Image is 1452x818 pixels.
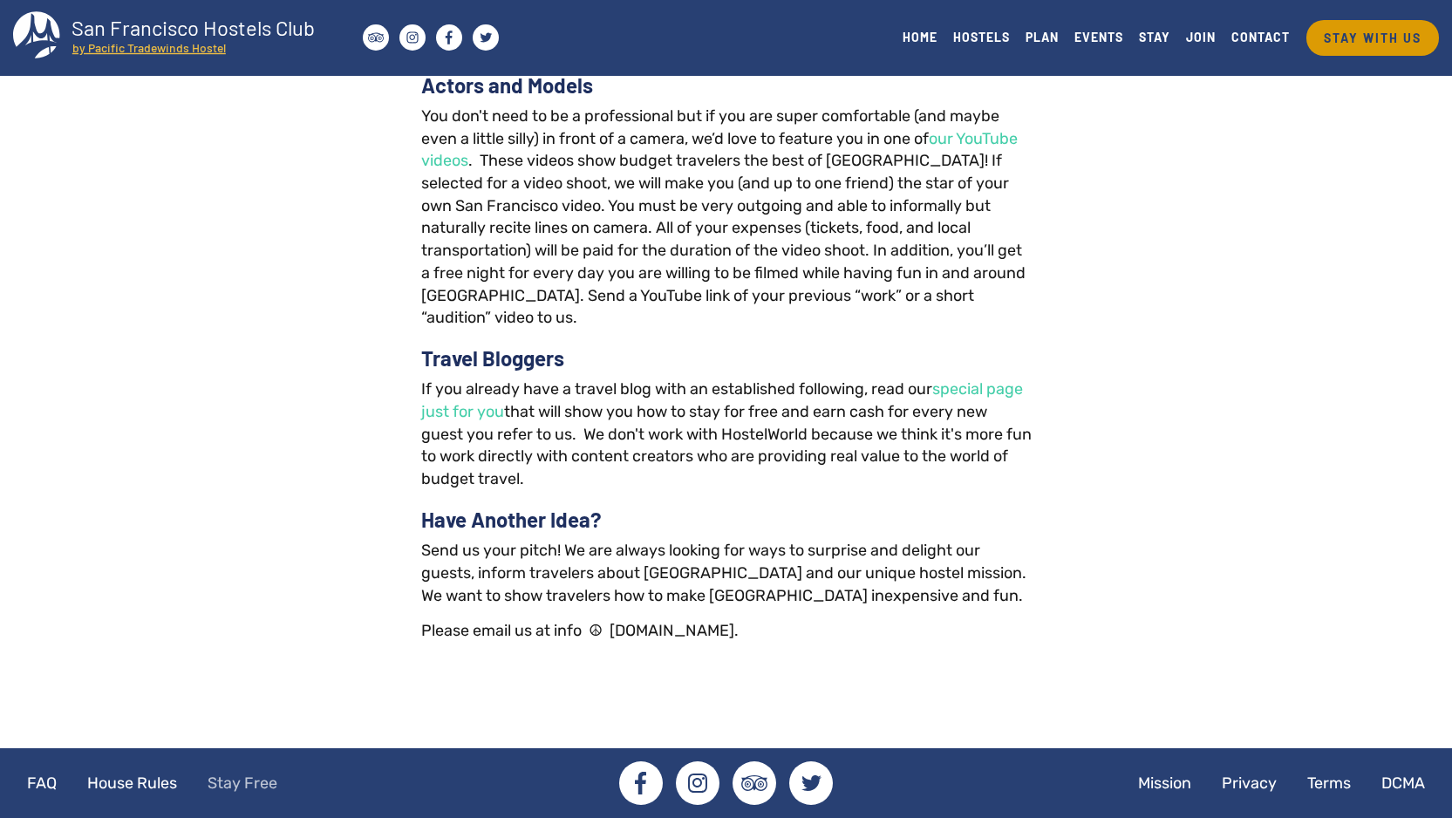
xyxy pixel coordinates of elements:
tspan: San Francisco Hostels Club [72,15,315,40]
a: FAQ [13,761,71,805]
a: JOIN [1178,25,1224,49]
a: STAY WITH US [1306,20,1439,56]
h3: Actors and Models [421,74,1032,97]
tspan: by Pacific Tradewinds Hostel [72,40,226,55]
a: CONTACT [1224,25,1298,49]
a: STAY [1131,25,1178,49]
a: PLAN [1018,25,1067,49]
a: HOME [895,25,945,49]
a: Mission [1124,761,1205,805]
a: DCMA [1367,761,1439,805]
h3: Travel Bloggers [421,347,1032,370]
a: Twitter [789,761,833,805]
a: HOSTELS [945,25,1018,49]
a: Privacy [1208,761,1291,805]
p: If you already have a travel blog with an established following, read our that will show you how ... [421,378,1032,491]
a: Instagram [676,761,719,805]
a: Facebook [619,761,663,805]
p: You don't need to be a professional but if you are super comfortable (and maybe even a little sil... [421,106,1032,330]
p: Send us your pitch! We are always looking for ways to surprise and delight our guests, inform tra... [421,540,1032,607]
a: Terms [1293,761,1365,805]
p: Please email us at info ☮ [DOMAIN_NAME]. [421,620,1032,643]
a: Stay Free [194,761,291,805]
h3: Have Another Idea? [421,508,1032,531]
a: Tripadvisor [733,761,776,805]
a: House Rules [73,761,191,805]
a: San Francisco Hostels Club by Pacific Tradewinds Hostel [13,11,331,64]
a: EVENTS [1067,25,1131,49]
